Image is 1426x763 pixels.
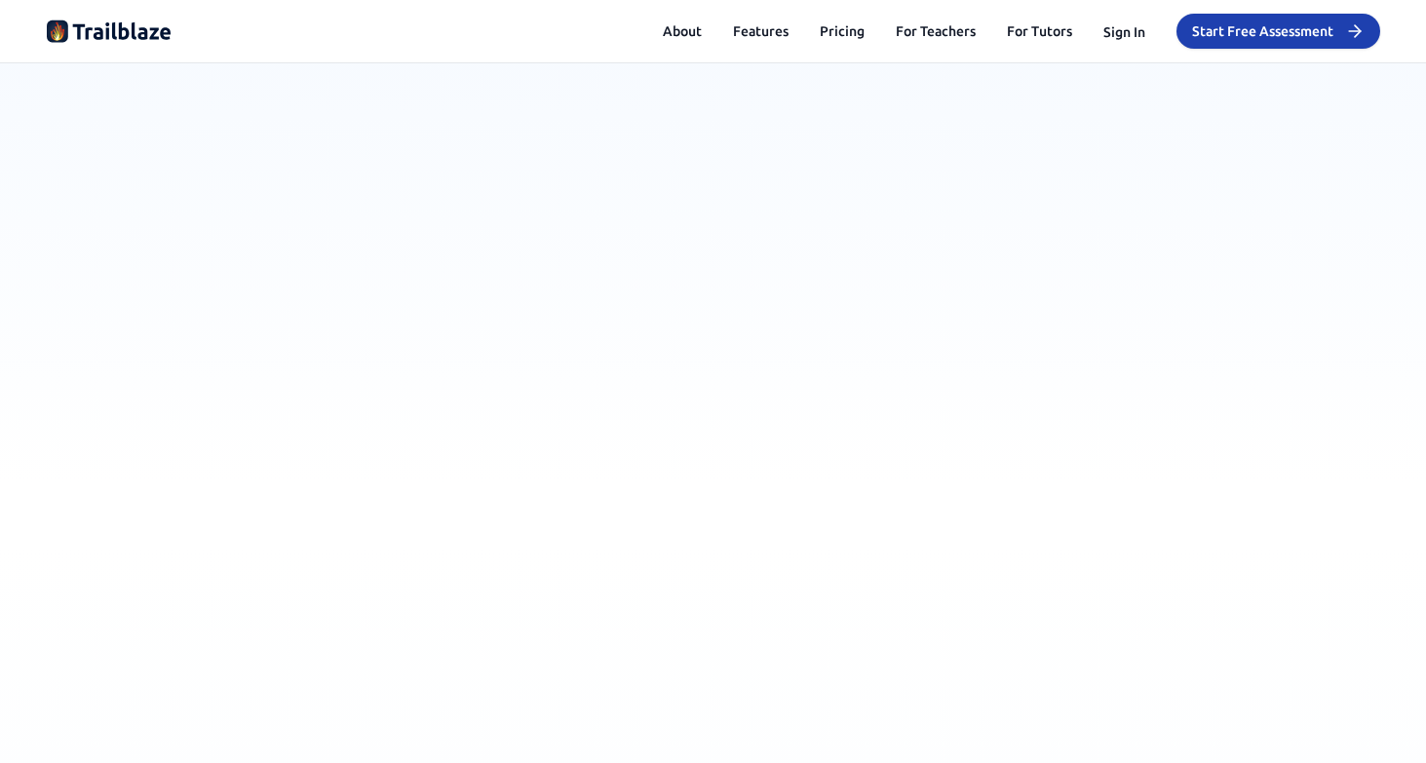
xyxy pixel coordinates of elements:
button: Start Free Assessment [1176,14,1380,49]
button: About [663,21,702,41]
button: Sign In [1103,22,1145,42]
a: For Tutors [1007,21,1072,41]
button: Pricing [820,21,865,41]
button: Sign In [1103,19,1145,43]
a: For Teachers [896,21,976,41]
img: Trailblaze [47,16,172,47]
button: Features [733,21,789,41]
